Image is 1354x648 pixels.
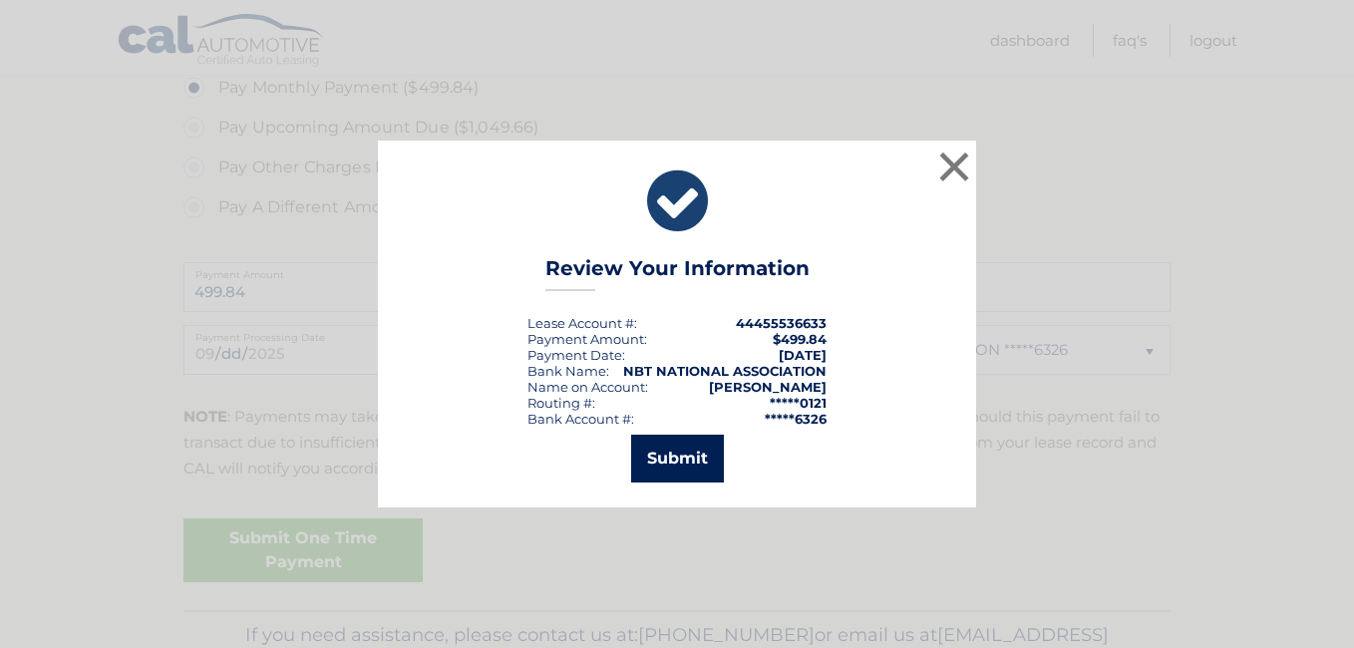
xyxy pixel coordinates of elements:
div: Name on Account: [527,379,648,395]
div: Payment Amount: [527,331,647,347]
div: Bank Name: [527,363,609,379]
strong: 44455536633 [736,315,827,331]
h3: Review Your Information [545,256,810,291]
span: $499.84 [773,331,827,347]
div: Routing #: [527,395,595,411]
button: Submit [631,435,724,483]
span: Payment Date [527,347,622,363]
div: : [527,347,625,363]
div: Bank Account #: [527,411,634,427]
span: [DATE] [779,347,827,363]
div: Lease Account #: [527,315,637,331]
strong: [PERSON_NAME] [709,379,827,395]
button: × [934,147,974,186]
strong: NBT NATIONAL ASSOCIATION [623,363,827,379]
